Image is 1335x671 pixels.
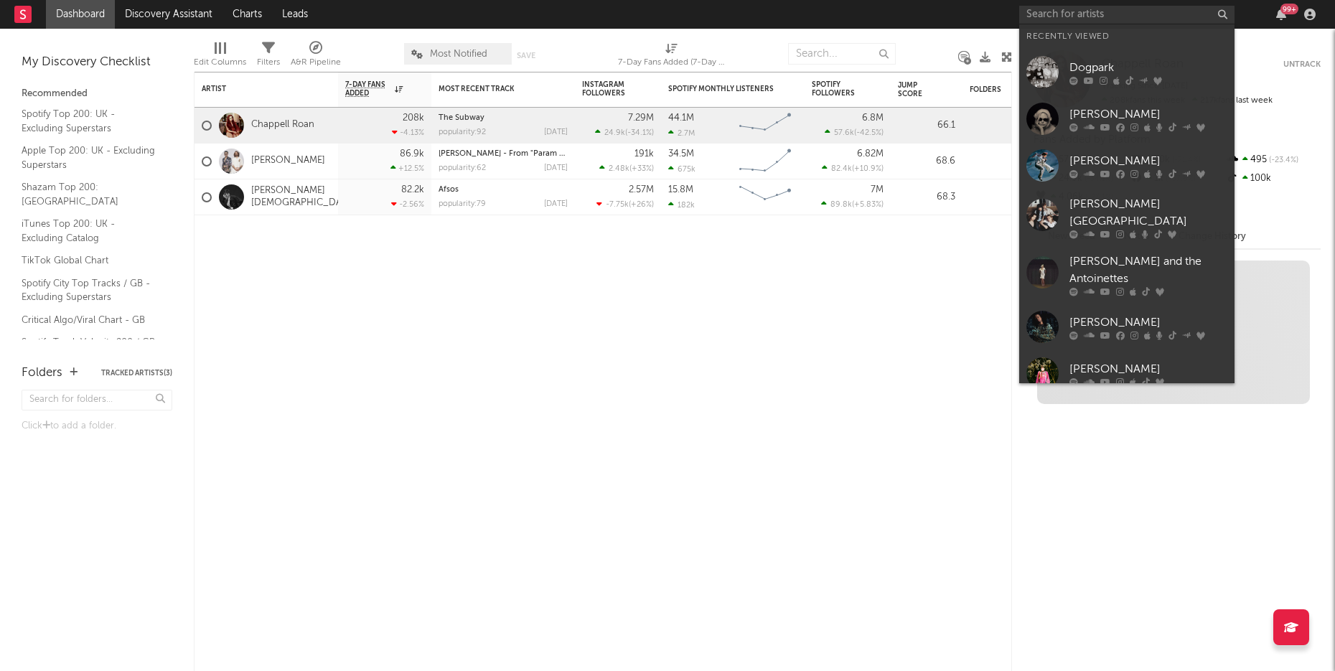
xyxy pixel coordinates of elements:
div: [PERSON_NAME] [1069,152,1227,169]
div: 34.5M [668,149,694,159]
div: Click to add a folder. [22,418,172,435]
div: ( ) [599,164,654,173]
div: 6.82M [857,149,884,159]
span: +10.9 % [854,165,881,173]
div: [DATE] [544,200,568,208]
a: Spotify City Top Tracks / GB - Excluding Superstars [22,276,158,305]
span: 82.4k [831,165,852,173]
div: ( ) [595,128,654,137]
div: Filters [257,36,280,78]
div: Jump Score [898,81,934,98]
div: 2.57M [629,185,654,194]
div: popularity: 79 [439,200,486,208]
span: +5.83 % [854,201,881,209]
svg: Chart title [733,144,797,179]
div: [DATE] [544,164,568,172]
span: -34.1 % [627,129,652,137]
div: 44.1M [668,113,694,123]
span: 89.8k [830,201,852,209]
a: [PERSON_NAME] [1019,95,1235,142]
div: Instagram Followers [582,80,632,98]
a: TikTok Global Chart [22,253,158,268]
button: Save [517,52,535,60]
div: [DATE] [544,128,568,136]
div: ( ) [825,128,884,137]
div: Recommended [22,85,172,103]
div: My Discovery Checklist [22,54,172,71]
div: [PERSON_NAME][GEOGRAPHIC_DATA] [1069,196,1227,230]
div: Most Recent Track [439,85,546,93]
div: 182k [668,200,695,210]
a: [PERSON_NAME][GEOGRAPHIC_DATA] [1019,189,1235,246]
div: 68.3 [898,189,955,206]
div: 675k [668,164,695,174]
a: Critical Algo/Viral Chart - GB [22,312,158,328]
div: 7M [871,185,884,194]
div: popularity: 92 [439,128,486,136]
div: 2.7M [668,128,695,138]
div: 100k [1225,169,1321,188]
a: Apple Top 200: UK - Excluding Superstars [22,143,158,172]
div: 7-Day Fans Added (7-Day Fans Added) [618,54,726,71]
button: 99+ [1276,9,1286,20]
span: -23.4 % [1267,156,1298,164]
div: 191k [634,149,654,159]
a: [PERSON_NAME] [1019,304,1235,350]
div: 66.1 [898,117,955,134]
div: 7.29M [628,113,654,123]
div: -4.13 % [392,128,424,137]
div: A&R Pipeline [291,36,341,78]
div: [PERSON_NAME] [1069,360,1227,377]
div: Filters [257,54,280,71]
span: 24.9k [604,129,625,137]
a: [PERSON_NAME] [1019,350,1235,397]
div: -2.56 % [391,200,424,209]
input: Search... [788,43,896,65]
span: -42.5 % [856,129,881,137]
div: 6.8M [862,113,884,123]
div: 208k [403,113,424,123]
a: [PERSON_NAME] [251,155,325,167]
div: Folders [22,365,62,382]
a: [PERSON_NAME][DEMOGRAPHIC_DATA] [251,185,356,210]
span: +26 % [631,201,652,209]
div: [PERSON_NAME] [1069,314,1227,331]
div: 68.6 [898,153,955,170]
svg: Chart title [733,179,797,215]
span: 2.48k [609,165,629,173]
span: Most Notified [430,50,487,59]
span: 7-Day Fans Added [345,80,391,98]
div: ( ) [821,200,884,209]
a: Afsos [439,186,459,194]
div: A&R Pipeline [291,54,341,71]
div: [PERSON_NAME] [1069,105,1227,123]
div: popularity: 62 [439,164,486,172]
div: 99 + [1280,4,1298,14]
div: Dogpark [1069,59,1227,76]
input: Search for artists [1019,6,1235,24]
input: Search for folders... [22,390,172,410]
div: ( ) [822,164,884,173]
span: -7.75k [606,201,629,209]
button: Untrack [1283,57,1321,72]
a: [PERSON_NAME] - From "Param Sundari" [439,150,591,158]
button: Tracked Artists(3) [101,370,172,377]
a: [PERSON_NAME] and the Antoinettes [1019,246,1235,304]
div: Edit Columns [194,36,246,78]
a: Spotify Top 200: UK - Excluding Superstars [22,106,158,136]
a: Dogpark [1019,49,1235,95]
a: Chappell Roan [251,119,314,131]
div: Bheegi Saree - From "Param Sundari" [439,150,568,158]
div: 86.9k [400,149,424,159]
a: The Subway [439,114,484,122]
div: Spotify Followers [812,80,862,98]
svg: Chart title [733,108,797,144]
div: +12.5 % [390,164,424,173]
a: Spotify Track Velocity 200 / GB - Excluding Superstars [22,334,158,364]
span: 57.6k [834,129,854,137]
div: 82.2k [401,185,424,194]
div: ( ) [596,200,654,209]
div: Folders [970,85,1077,94]
a: [PERSON_NAME] [1019,142,1235,189]
div: Recently Viewed [1026,28,1227,45]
